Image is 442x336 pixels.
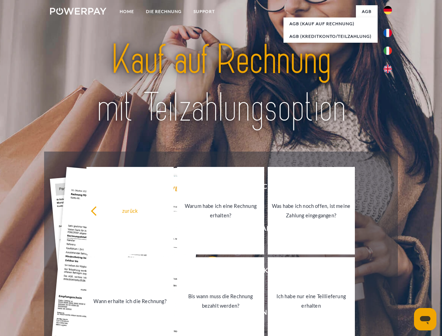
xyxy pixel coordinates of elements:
div: zurück [91,206,169,215]
img: fr [384,29,392,37]
div: Warum habe ich eine Rechnung erhalten? [181,201,260,220]
a: SUPPORT [188,5,221,18]
img: title-powerpay_de.svg [67,34,375,134]
div: Wann erhalte ich die Rechnung? [91,296,169,306]
a: DIE RECHNUNG [140,5,188,18]
div: Was habe ich noch offen, ist meine Zahlung eingegangen? [272,201,351,220]
a: AGB (Kreditkonto/Teilzahlung) [283,30,378,43]
a: Was habe ich noch offen, ist meine Zahlung eingegangen? [268,167,355,254]
div: Bis wann muss die Rechnung bezahlt werden? [181,292,260,310]
img: en [384,65,392,73]
iframe: Schaltfläche zum Öffnen des Messaging-Fensters [414,308,436,330]
img: de [384,6,392,14]
img: it [384,47,392,55]
div: Ich habe nur eine Teillieferung erhalten [272,292,351,310]
a: Home [114,5,140,18]
a: agb [356,5,378,18]
img: logo-powerpay-white.svg [50,8,106,15]
a: AGB (Kauf auf Rechnung) [283,17,378,30]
